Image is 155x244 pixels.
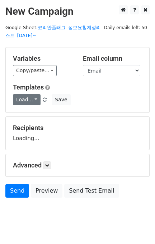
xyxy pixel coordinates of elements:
[52,94,70,105] button: Save
[64,184,119,198] a: Send Test Email
[102,25,150,30] a: Daily emails left: 50
[5,184,29,198] a: Send
[5,5,150,18] h2: New Campaign
[5,25,101,38] a: 코리안플래그_정보요청계정리스트_[DATE]~
[83,55,142,63] h5: Email column
[13,65,57,76] a: Copy/paste...
[102,24,150,32] span: Daily emails left: 50
[13,124,142,132] h5: Recipients
[13,83,44,91] a: Templates
[13,55,72,63] h5: Variables
[13,124,142,143] div: Loading...
[31,184,62,198] a: Preview
[5,25,101,38] small: Google Sheet:
[119,210,155,244] iframe: Chat Widget
[13,161,142,169] h5: Advanced
[13,94,41,105] a: Load...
